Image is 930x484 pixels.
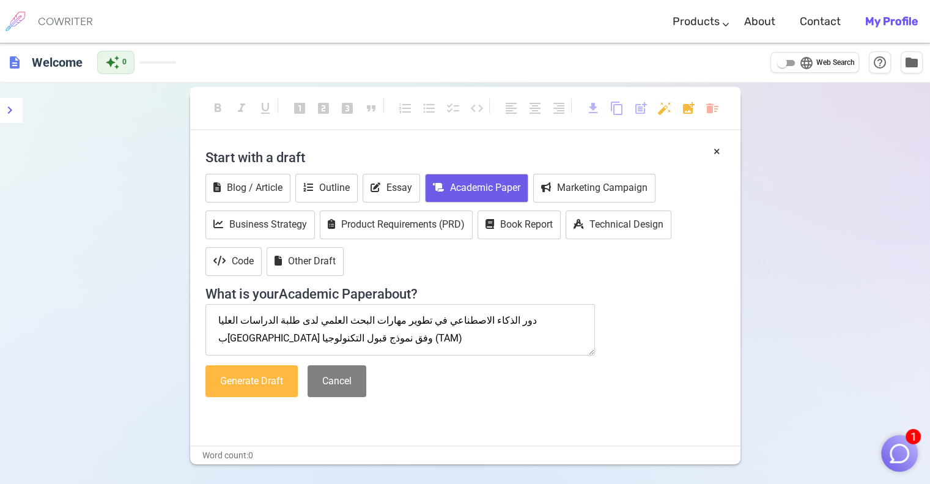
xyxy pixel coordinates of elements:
span: looks_3 [340,101,355,116]
button: Help & Shortcuts [869,51,891,73]
span: format_align_left [504,101,519,116]
button: Generate Draft [205,365,298,398]
span: content_copy [610,101,624,116]
span: auto_awesome [105,55,120,70]
h6: COWRITER [38,16,93,27]
span: format_list_bulleted [422,101,437,116]
span: format_quote [364,101,378,116]
span: delete_sweep [705,101,720,116]
span: add_photo_alternate [681,101,696,116]
h4: Start with a draft [205,143,725,172]
button: Marketing Campaign [533,174,655,203]
span: language [799,56,814,70]
span: post_add [633,101,648,116]
span: format_align_right [552,101,566,116]
img: Close chat [888,442,911,465]
span: 1 [906,429,921,444]
button: Other Draft [267,247,344,276]
a: About [744,4,775,40]
h6: Click to edit title [27,50,87,75]
span: looks_two [316,101,331,116]
span: auto_fix_high [657,101,672,116]
span: description [7,55,22,70]
span: format_list_numbered [398,101,413,116]
span: looks_one [292,101,307,116]
button: × [714,143,720,160]
button: Essay [363,174,420,203]
span: download [586,101,600,116]
span: format_underlined [258,101,273,116]
button: Business Strategy [205,210,315,239]
a: Contact [800,4,841,40]
b: My Profile [865,15,918,28]
button: 1 [881,435,918,472]
button: Cancel [308,365,366,398]
button: Product Requirements (PRD) [320,210,473,239]
button: Academic Paper [425,174,528,203]
span: Web Search [816,57,855,69]
a: Products [673,4,720,40]
button: Blog / Article [205,174,290,203]
textarea: دور الذكاء الاصطناعي في تطوير مهارات البحث العلمي لدى طلبة الدراسات العليا ب[GEOGRAPHIC_DATA] وفق... [205,304,596,356]
span: format_italic [234,101,249,116]
span: help_outline [873,55,887,70]
h4: What is your Academic Paper about? [205,279,725,302]
button: Code [205,247,262,276]
span: code [470,101,484,116]
button: Outline [295,174,358,203]
span: checklist [446,101,460,116]
span: folder [904,55,919,70]
button: Technical Design [566,210,671,239]
button: Book Report [478,210,561,239]
span: 0 [122,56,127,69]
span: format_bold [210,101,225,116]
span: format_align_center [528,101,542,116]
a: My Profile [865,4,918,40]
div: Word count: 0 [190,447,740,464]
button: Manage Documents [901,51,923,73]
